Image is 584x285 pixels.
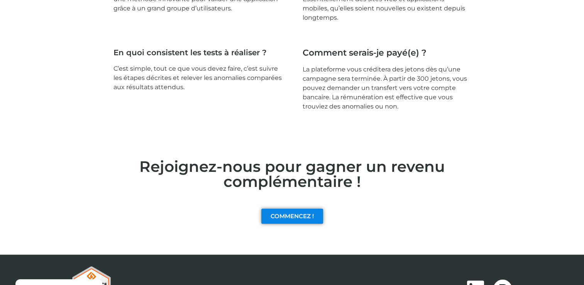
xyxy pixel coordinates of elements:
[261,209,323,224] a: COMMENCEZ !
[113,64,282,92] p: C’est simple, tout ce que vous devez faire, c’est suivre les étapes décrites et relever les anoma...
[303,65,471,111] p: La plateforme vous créditera des jetons dès qu’une campagne sera terminée. À partir de 300 jetons...
[271,213,314,219] span: COMMENCEZ !
[113,49,282,56] h3: En quoi consistent les tests à réaliser ?
[76,159,508,189] h2: Rejoignez-nous pour gagner un revenu complémentaire !
[303,49,427,57] h2: Comment serais-je payé(e) ?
